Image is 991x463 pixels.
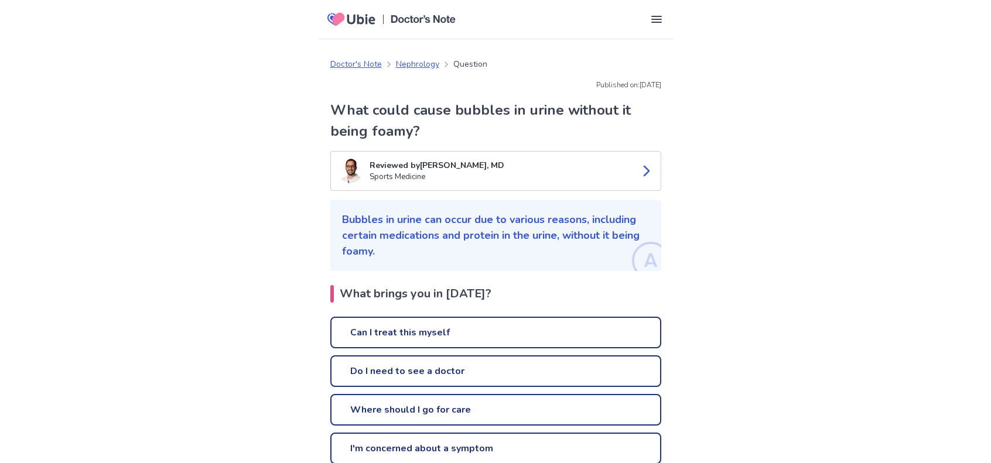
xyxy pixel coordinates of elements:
[330,80,661,90] p: Published on: [DATE]
[396,58,439,70] a: Nephrology
[330,285,661,303] h2: What brings you in [DATE]?
[342,212,650,259] p: Bubbles in urine can occur due to various reasons, including certain medications and protein in t...
[391,15,456,23] img: Doctors Note Logo
[330,394,661,426] a: Where should I go for care
[330,58,487,70] nav: breadcrumb
[330,355,661,387] a: Do I need to see a doctor
[330,151,661,191] a: Jason WiltReviewed by[PERSON_NAME], MDSports Medicine
[330,58,382,70] a: Doctor's Note
[453,58,487,70] p: Question
[370,159,630,172] p: Reviewed by [PERSON_NAME], MD
[338,159,363,183] img: Jason Wilt
[330,317,661,348] a: Can I treat this myself
[330,100,661,142] h1: What could cause bubbles in urine without it being foamy?
[370,172,630,183] p: Sports Medicine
